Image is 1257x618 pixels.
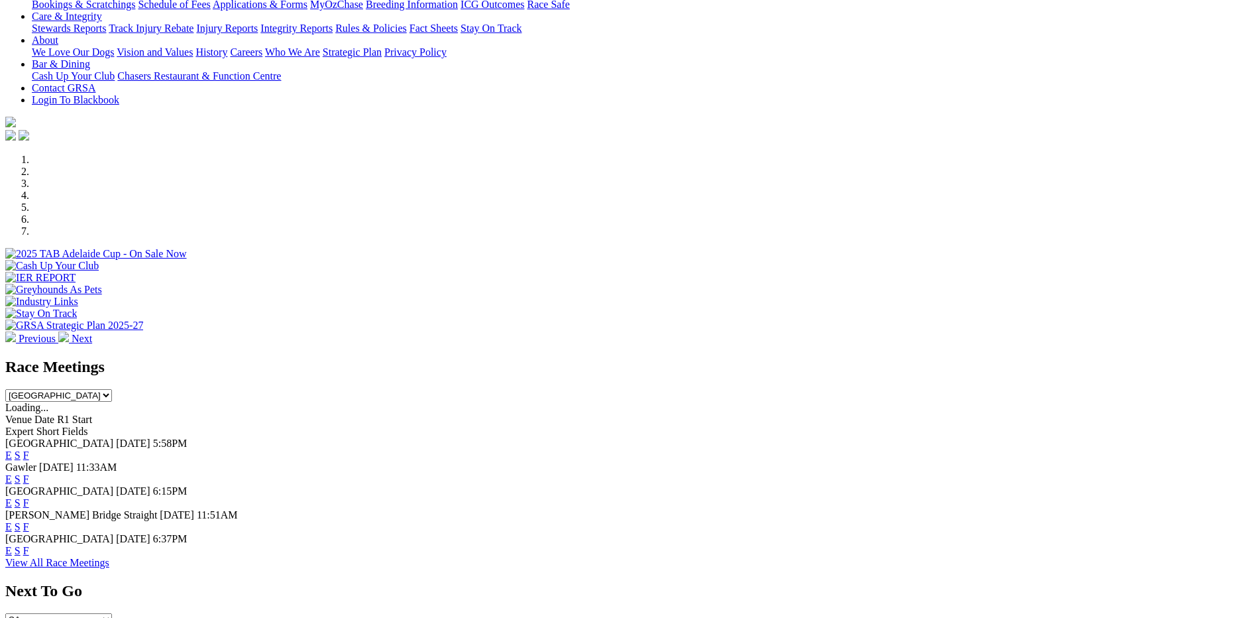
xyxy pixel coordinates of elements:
[116,438,150,449] span: [DATE]
[5,272,76,284] img: IER REPORT
[5,260,99,272] img: Cash Up Your Club
[384,46,447,58] a: Privacy Policy
[160,509,194,521] span: [DATE]
[5,426,34,437] span: Expert
[5,117,16,127] img: logo-grsa-white.png
[32,70,1252,82] div: Bar & Dining
[5,485,113,497] span: [GEOGRAPHIC_DATA]
[15,521,21,532] a: S
[5,320,143,332] img: GRSA Strategic Plan 2025-27
[5,130,16,141] img: facebook.svg
[32,11,102,22] a: Care & Integrity
[76,462,117,473] span: 11:33AM
[117,70,281,82] a: Chasers Restaurant & Function Centre
[34,414,54,425] span: Date
[23,521,29,532] a: F
[260,23,333,34] a: Integrity Reports
[117,46,193,58] a: Vision and Values
[39,462,74,473] span: [DATE]
[230,46,262,58] a: Careers
[5,533,113,544] span: [GEOGRAPHIC_DATA]
[23,545,29,556] a: F
[5,450,12,461] a: E
[335,23,407,34] a: Rules & Policies
[19,130,29,141] img: twitter.svg
[32,94,119,105] a: Login To Blackbook
[5,402,48,413] span: Loading...
[23,473,29,485] a: F
[116,533,150,544] span: [DATE]
[5,438,113,449] span: [GEOGRAPHIC_DATA]
[36,426,60,437] span: Short
[32,82,95,93] a: Contact GRSA
[5,308,77,320] img: Stay On Track
[153,485,188,497] span: 6:15PM
[19,333,56,344] span: Previous
[15,473,21,485] a: S
[5,414,32,425] span: Venue
[265,46,320,58] a: Who We Are
[57,414,92,425] span: R1 Start
[32,34,58,46] a: About
[5,497,12,509] a: E
[5,473,12,485] a: E
[323,46,382,58] a: Strategic Plan
[32,46,114,58] a: We Love Our Dogs
[32,70,115,82] a: Cash Up Your Club
[23,450,29,461] a: F
[109,23,193,34] a: Track Injury Rebate
[32,58,90,70] a: Bar & Dining
[153,438,188,449] span: 5:58PM
[15,497,21,509] a: S
[5,358,1252,376] h2: Race Meetings
[15,450,21,461] a: S
[5,557,109,568] a: View All Race Meetings
[5,333,58,344] a: Previous
[23,497,29,509] a: F
[58,333,92,344] a: Next
[5,284,102,296] img: Greyhounds As Pets
[72,333,92,344] span: Next
[5,296,78,308] img: Industry Links
[410,23,458,34] a: Fact Sheets
[5,248,187,260] img: 2025 TAB Adelaide Cup - On Sale Now
[5,545,12,556] a: E
[197,509,238,521] span: 11:51AM
[5,332,16,342] img: chevron-left-pager-white.svg
[15,545,21,556] a: S
[32,46,1252,58] div: About
[116,485,150,497] span: [DATE]
[196,23,258,34] a: Injury Reports
[461,23,521,34] a: Stay On Track
[5,521,12,532] a: E
[32,23,106,34] a: Stewards Reports
[5,462,36,473] span: Gawler
[62,426,87,437] span: Fields
[58,332,69,342] img: chevron-right-pager-white.svg
[32,23,1252,34] div: Care & Integrity
[5,509,157,521] span: [PERSON_NAME] Bridge Straight
[5,582,1252,600] h2: Next To Go
[195,46,227,58] a: History
[153,533,188,544] span: 6:37PM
